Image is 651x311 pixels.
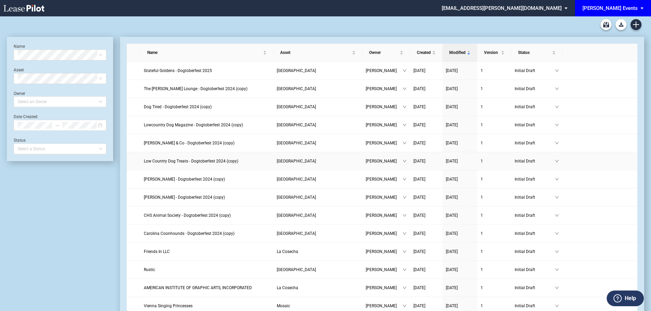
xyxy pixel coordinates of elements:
span: [DATE] [413,86,425,91]
a: [DATE] [413,67,439,74]
a: [DATE] [413,158,439,165]
a: [DATE] [446,284,474,291]
span: down [403,231,407,236]
span: Freshfields Village [277,213,316,218]
span: down [555,304,559,308]
span: Initial Draft [515,158,555,165]
span: down [403,141,407,145]
a: [DATE] [413,266,439,273]
span: [DATE] [413,104,425,109]
a: [DATE] [413,85,439,92]
a: [DATE] [446,140,474,146]
a: 1 [481,230,508,237]
span: down [555,286,559,290]
a: [DATE] [413,248,439,255]
span: down [555,159,559,163]
span: [DATE] [446,303,458,308]
span: CHS Animal Society - Dogtoberfest 2024 (copy) [144,213,231,218]
th: Created [410,44,442,62]
label: Owner [14,91,25,96]
div: [PERSON_NAME] Events [582,5,638,11]
a: [PERSON_NAME] - Dogtoberfest 2024 (copy) [144,176,270,183]
a: 1 [481,302,508,309]
span: Freshfields Village [277,86,316,91]
a: [DATE] [446,212,474,219]
span: down [403,250,407,254]
span: down [555,87,559,91]
a: [GEOGRAPHIC_DATA] [277,85,359,92]
span: [DATE] [446,159,458,164]
a: [DATE] [413,176,439,183]
span: Initial Draft [515,67,555,74]
a: 1 [481,85,508,92]
a: La Cosecha [277,248,359,255]
span: [DATE] [446,86,458,91]
a: Lowcountry Dog Magazine - Dogtoberfest 2024 (copy) [144,122,270,128]
span: 1 [481,267,483,272]
span: Initial Draft [515,176,555,183]
a: 1 [481,284,508,291]
th: Version [477,44,511,62]
span: 1 [481,213,483,218]
a: Mosaic [277,302,359,309]
a: 1 [481,176,508,183]
span: down [555,213,559,217]
span: Initial Draft [515,248,555,255]
span: [PERSON_NAME] [366,85,403,92]
a: Carolina Coonhounds - Dogtoberfest 2024 (copy) [144,230,270,237]
label: Help [625,294,636,303]
a: [DATE] [446,176,474,183]
span: down [555,177,559,181]
a: Create new document [631,19,641,30]
span: down [555,141,559,145]
span: [DATE] [446,104,458,109]
a: [DATE] [413,230,439,237]
span: Oliver & Co - Dogtoberfest 2024 (copy) [144,141,234,145]
span: swap-right [55,123,60,128]
span: down [555,231,559,236]
span: La Cosecha [277,249,298,254]
label: Date Created [14,114,37,119]
span: [DATE] [446,249,458,254]
span: The Barker Lounge - Dogtoberfest 2024 (copy) [144,86,247,91]
a: 1 [481,212,508,219]
a: [DATE] [446,302,474,309]
a: [GEOGRAPHIC_DATA] [277,67,359,74]
th: Owner [362,44,410,62]
span: down [403,177,407,181]
span: Lowcountry Dog Magazine - Dogtoberfest 2024 (copy) [144,123,243,127]
span: down [403,105,407,109]
span: down [403,286,407,290]
span: Initial Draft [515,103,555,110]
span: [DATE] [413,285,425,290]
a: [GEOGRAPHIC_DATA] [277,176,359,183]
span: Freshfields Village [277,195,316,200]
a: Dog Tired - Dogtoberfest 2024 (copy) [144,103,270,110]
a: [DATE] [413,284,439,291]
a: [DATE] [413,212,439,219]
span: [DATE] [413,141,425,145]
span: 1 [481,285,483,290]
a: [GEOGRAPHIC_DATA] [277,266,359,273]
a: CHS Animal Society - Dogtoberfest 2024 (copy) [144,212,270,219]
span: down [555,105,559,109]
a: 1 [481,266,508,273]
span: Friends In LLC [144,249,170,254]
span: [PERSON_NAME] [366,212,403,219]
span: Initial Draft [515,284,555,291]
span: down [403,195,407,199]
a: Vienna Singing Princesses [144,302,270,309]
span: Asset [280,49,351,56]
span: [DATE] [446,267,458,272]
span: down [555,69,559,73]
span: [PERSON_NAME] [366,103,403,110]
span: AMERICAN INSTITUTE OF GRAPHIC ARTS, INCORPORATED [144,285,252,290]
span: to [55,123,60,128]
span: La Cosecha [277,285,298,290]
a: Archive [601,19,611,30]
a: [DATE] [413,140,439,146]
span: [DATE] [446,231,458,236]
span: down [403,159,407,163]
span: down [555,123,559,127]
span: down [403,304,407,308]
